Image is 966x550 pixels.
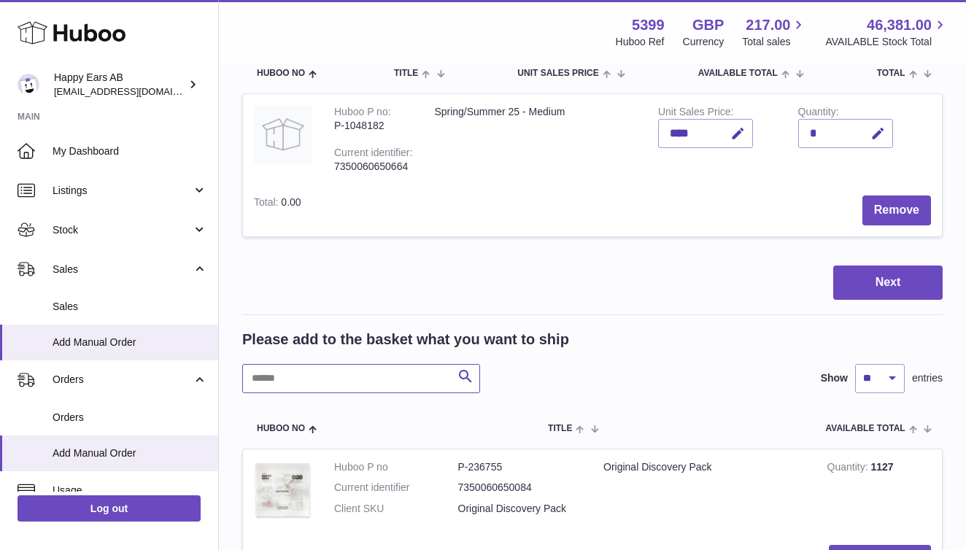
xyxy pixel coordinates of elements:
[53,336,207,349] span: Add Manual Order
[242,330,569,349] h2: Please add to the basket what you want to ship
[53,484,207,497] span: Usage
[53,411,207,425] span: Orders
[692,15,724,35] strong: GBP
[458,481,582,495] dd: 7350060650084
[53,223,192,237] span: Stock
[334,460,458,474] dt: Huboo P no
[53,446,207,460] span: Add Manual Order
[458,460,582,474] dd: P-236755
[632,15,665,35] strong: 5399
[334,481,458,495] dt: Current identifier
[825,35,948,49] span: AVAILABLE Stock Total
[53,263,192,276] span: Sales
[548,424,572,433] span: Title
[592,449,816,535] td: Original Discovery Pack
[825,15,948,49] a: 46,381.00 AVAILABLE Stock Total
[742,35,807,49] span: Total sales
[517,69,598,78] span: Unit Sales Price
[862,195,931,225] button: Remove
[912,371,943,385] span: entries
[877,69,905,78] span: Total
[423,94,647,185] td: Spring/Summer 25 - Medium
[254,196,281,212] label: Total
[54,71,185,98] div: Happy Ears AB
[334,160,412,174] div: 7350060650664
[867,15,932,35] span: 46,381.00
[616,35,665,49] div: Huboo Ref
[698,69,778,78] span: AVAILABLE Total
[53,300,207,314] span: Sales
[833,266,943,300] button: Next
[826,424,905,433] span: AVAILABLE Total
[254,105,312,163] img: Spring/Summer 25 - Medium
[18,74,39,96] img: 3pl@happyearsearplugs.com
[53,144,207,158] span: My Dashboard
[683,35,724,49] div: Currency
[334,106,391,121] div: Huboo P no
[658,106,733,121] label: Unit Sales Price
[458,502,582,516] dd: Original Discovery Pack
[334,119,412,133] div: P-1048182
[816,449,942,535] td: 1127
[746,15,790,35] span: 217.00
[798,106,839,121] label: Quantity
[254,460,312,520] img: Original Discovery Pack
[53,373,192,387] span: Orders
[827,461,871,476] strong: Quantity
[334,147,412,162] div: Current identifier
[394,69,418,78] span: Title
[18,495,201,522] a: Log out
[821,371,848,385] label: Show
[53,184,192,198] span: Listings
[334,502,458,516] dt: Client SKU
[257,69,305,78] span: Huboo no
[257,424,305,433] span: Huboo no
[281,196,301,208] span: 0.00
[742,15,807,49] a: 217.00 Total sales
[54,85,215,97] span: [EMAIL_ADDRESS][DOMAIN_NAME]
